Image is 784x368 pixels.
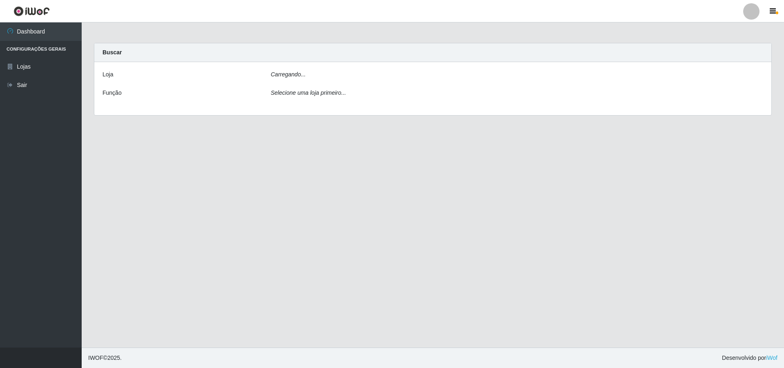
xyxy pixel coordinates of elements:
[271,71,306,78] i: Carregando...
[271,89,346,96] i: Selecione uma loja primeiro...
[722,354,777,362] span: Desenvolvido por
[88,354,122,362] span: © 2025 .
[13,6,50,16] img: CoreUI Logo
[102,89,122,97] label: Função
[102,70,113,79] label: Loja
[766,355,777,361] a: iWof
[102,49,122,56] strong: Buscar
[88,355,103,361] span: IWOF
